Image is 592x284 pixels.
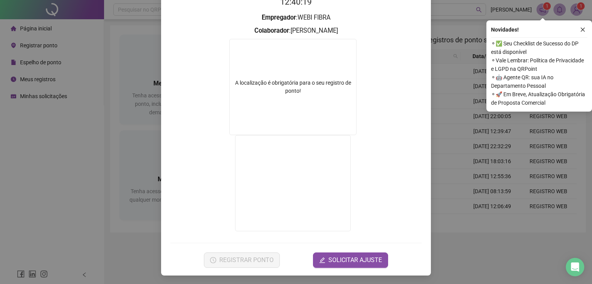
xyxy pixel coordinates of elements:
[319,257,325,263] span: edit
[491,39,587,56] span: ⚬ ✅ Seu Checklist de Sucesso do DP está disponível
[204,252,280,268] button: REGISTRAR PONTO
[313,252,388,268] button: editSOLICITAR AJUSTE
[491,73,587,90] span: ⚬ 🤖 Agente QR: sua IA no Departamento Pessoal
[491,90,587,107] span: ⚬ 🚀 Em Breve, Atualização Obrigatória de Proposta Comercial
[328,256,382,265] span: SOLICITAR AJUSTE
[566,258,584,276] div: Open Intercom Messenger
[254,27,289,34] strong: Colaborador
[491,56,587,73] span: ⚬ Vale Lembrar: Política de Privacidade e LGPD na QRPoint
[262,14,296,21] strong: Empregador
[230,79,356,95] div: A localização é obrigatória para o seu registro de ponto!
[491,25,519,34] span: Novidades !
[170,26,422,36] h3: : [PERSON_NAME]
[580,27,585,32] span: close
[170,13,422,23] h3: : WEBI FIBRA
